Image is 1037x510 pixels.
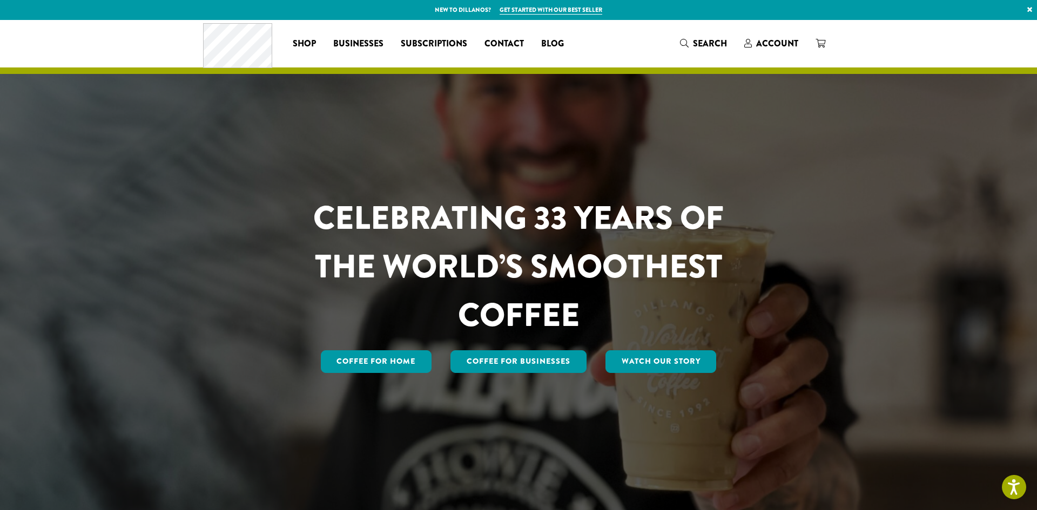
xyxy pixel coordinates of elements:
[484,37,524,51] span: Contact
[333,37,383,51] span: Businesses
[293,37,316,51] span: Shop
[541,37,564,51] span: Blog
[321,350,432,373] a: Coffee for Home
[450,350,587,373] a: Coffee For Businesses
[756,37,798,50] span: Account
[605,350,717,373] a: Watch Our Story
[284,35,325,52] a: Shop
[401,37,467,51] span: Subscriptions
[693,37,727,50] span: Search
[281,194,756,339] h1: CELEBRATING 33 YEARS OF THE WORLD’S SMOOTHEST COFFEE
[671,35,736,52] a: Search
[500,5,602,15] a: Get started with our best seller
